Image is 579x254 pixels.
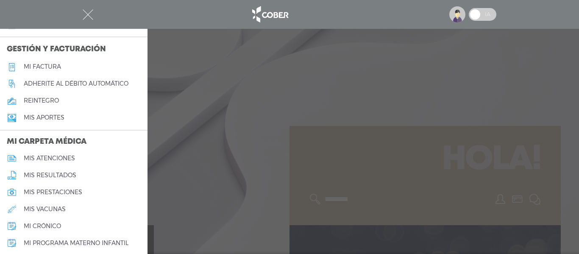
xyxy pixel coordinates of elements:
h5: mi programa materno infantil [24,240,128,247]
h5: mi crónico [24,223,61,230]
h5: Mi factura [24,63,61,70]
h5: reintegro [24,97,59,104]
img: profile-placeholder.svg [449,6,465,22]
img: logo_cober_home-white.png [248,4,292,25]
h5: mis resultados [24,172,76,179]
h5: Adherite al débito automático [24,80,128,87]
h5: Mis aportes [24,114,64,121]
h5: mis vacunas [24,206,66,213]
img: Cober_menu-close-white.svg [83,9,93,20]
h5: mis atenciones [24,155,75,162]
h5: mis prestaciones [24,189,82,196]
